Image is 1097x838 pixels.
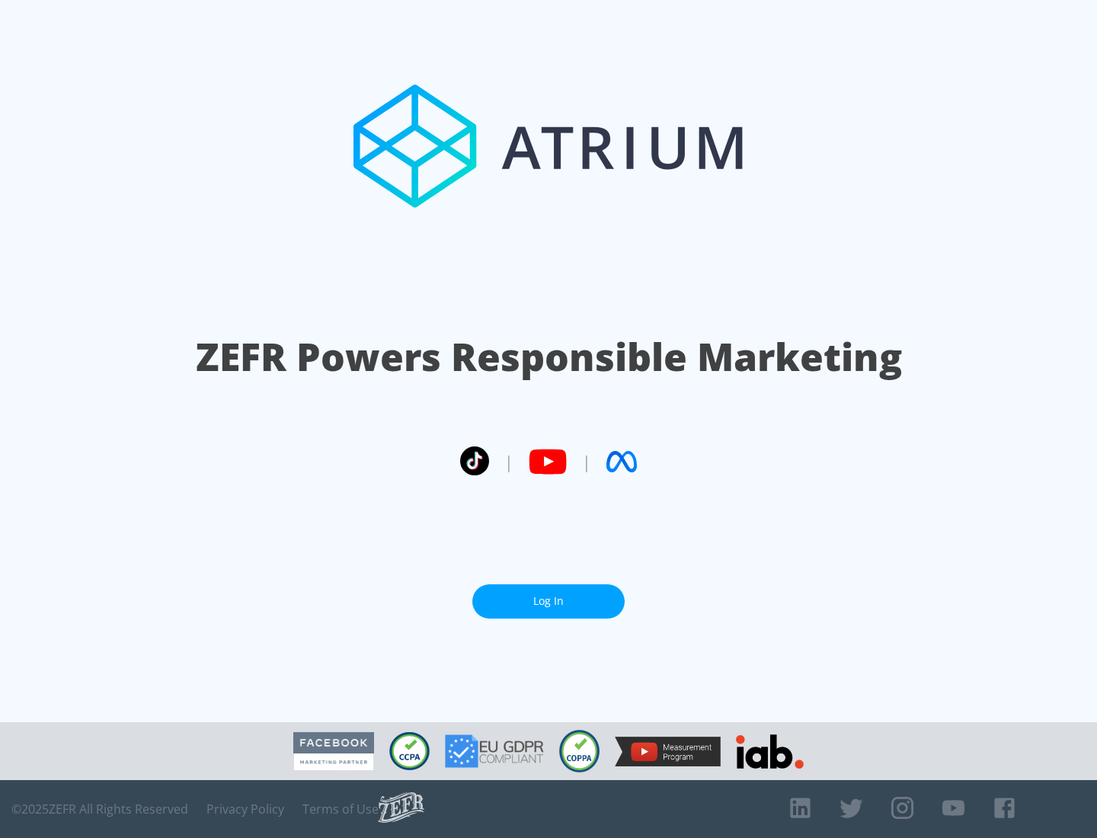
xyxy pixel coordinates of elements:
img: CCPA Compliant [389,732,430,770]
a: Terms of Use [302,801,379,817]
span: | [582,450,591,473]
a: Log In [472,584,625,619]
img: Facebook Marketing Partner [293,732,374,771]
img: GDPR Compliant [445,734,544,768]
img: IAB [736,734,804,769]
span: | [504,450,513,473]
img: YouTube Measurement Program [615,737,721,766]
a: Privacy Policy [206,801,284,817]
img: COPPA Compliant [559,730,600,772]
h1: ZEFR Powers Responsible Marketing [196,331,902,383]
span: © 2025 ZEFR All Rights Reserved [11,801,188,817]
